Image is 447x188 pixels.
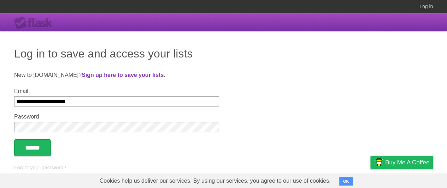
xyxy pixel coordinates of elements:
[385,156,429,169] span: Buy me a coffee
[14,114,219,120] label: Password
[374,156,383,168] img: Buy me a coffee
[14,88,219,95] label: Email
[93,174,338,188] span: Cookies help us deliver our services. By using our services, you agree to our use of cookies.
[14,165,66,170] a: Forgot your password?
[339,177,353,186] button: OK
[82,72,164,78] a: Sign up here to save your lists
[14,17,57,29] div: Flask
[370,156,433,169] a: Buy me a coffee
[14,45,433,62] h1: Log in to save and access your lists
[14,71,433,79] p: New to [DOMAIN_NAME]? .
